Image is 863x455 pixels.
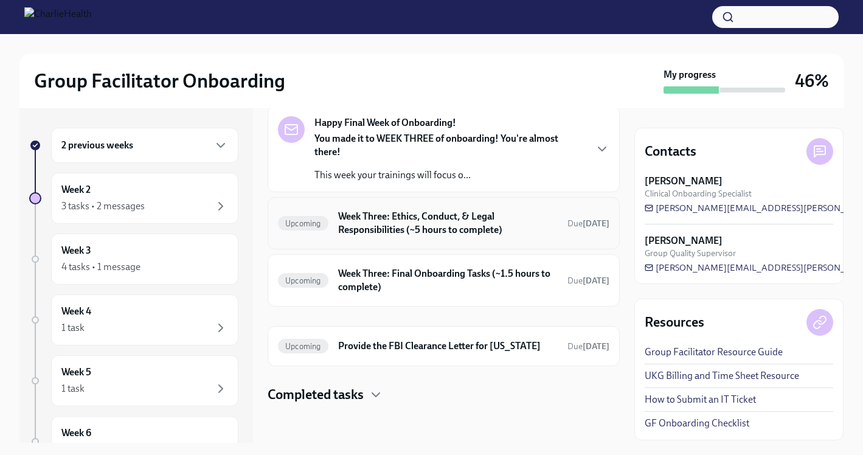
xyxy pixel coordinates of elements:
[278,207,609,239] a: UpcomingWeek Three: Ethics, Conduct, & Legal Responsibilities (~5 hours to complete)Due[DATE]
[645,142,696,161] h4: Contacts
[314,168,585,182] p: This week your trainings will focus o...
[61,366,91,379] h6: Week 5
[645,234,723,248] strong: [PERSON_NAME]
[645,188,752,200] span: Clinical Onboarding Specialist
[61,321,85,335] div: 1 task
[338,339,558,353] h6: Provide the FBI Clearance Letter for [US_STATE]
[567,276,609,286] span: Due
[61,244,91,257] h6: Week 3
[61,260,140,274] div: 4 tasks • 1 message
[583,218,609,229] strong: [DATE]
[314,116,456,130] strong: Happy Final Week of Onboarding!
[664,68,716,82] strong: My progress
[645,393,756,406] a: How to Submit an IT Ticket
[567,341,609,352] span: September 9th, 2025 09:00
[24,7,92,27] img: CharlieHealth
[29,173,238,224] a: Week 23 tasks • 2 messages
[645,346,783,359] a: Group Facilitator Resource Guide
[583,341,609,352] strong: [DATE]
[567,341,609,352] span: Due
[61,426,91,440] h6: Week 6
[61,183,91,196] h6: Week 2
[61,200,145,213] div: 3 tasks • 2 messages
[268,386,620,404] div: Completed tasks
[567,218,609,229] span: August 25th, 2025 09:00
[61,305,91,318] h6: Week 4
[61,139,133,152] h6: 2 previous weeks
[278,265,609,296] a: UpcomingWeek Three: Final Onboarding Tasks (~1.5 hours to complete)Due[DATE]
[34,69,285,93] h2: Group Facilitator Onboarding
[338,210,558,237] h6: Week Three: Ethics, Conduct, & Legal Responsibilities (~5 hours to complete)
[278,219,328,228] span: Upcoming
[278,336,609,356] a: UpcomingProvide the FBI Clearance Letter for [US_STATE]Due[DATE]
[51,128,238,163] div: 2 previous weeks
[645,417,749,430] a: GF Onboarding Checklist
[268,386,364,404] h4: Completed tasks
[29,355,238,406] a: Week 51 task
[29,294,238,346] a: Week 41 task
[645,175,723,188] strong: [PERSON_NAME]
[278,276,328,285] span: Upcoming
[278,342,328,351] span: Upcoming
[567,218,609,229] span: Due
[567,275,609,287] span: August 23rd, 2025 09:00
[61,382,85,395] div: 1 task
[583,276,609,286] strong: [DATE]
[645,313,704,332] h4: Resources
[645,248,736,259] span: Group Quality Supervisor
[314,133,558,158] strong: You made it to WEEK THREE of onboarding! You're almost there!
[645,369,799,383] a: UKG Billing and Time Sheet Resource
[29,234,238,285] a: Week 34 tasks • 1 message
[795,70,829,92] h3: 46%
[338,267,558,294] h6: Week Three: Final Onboarding Tasks (~1.5 hours to complete)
